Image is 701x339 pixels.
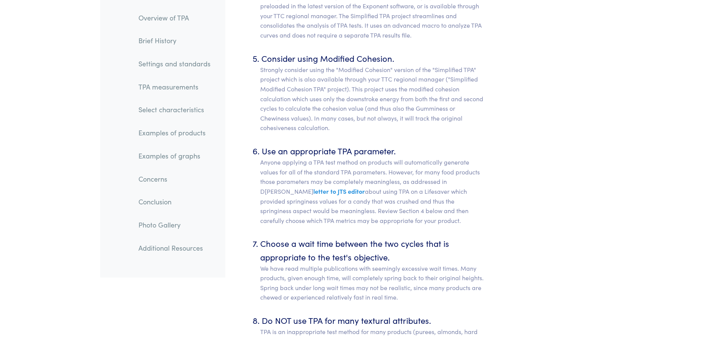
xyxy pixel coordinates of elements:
[132,78,217,96] a: TPA measurements
[132,239,217,257] a: Additional Resources
[132,193,217,211] a: Conclusion
[132,9,217,27] a: Overview of TPA
[313,187,365,195] span: letter to JTS editor
[132,55,217,72] a: Settings and standards
[260,52,484,133] li: Consider using Modified Cohesion.
[260,157,484,225] p: Anyone applying a TPA test method on products will automatically generate values for all of the s...
[132,216,217,234] a: Photo Gallery
[260,264,484,302] p: We have read multiple publications with seemingly excessive wait times. Many products, given enou...
[260,237,484,302] li: Choose a wait time between the two cycles that is appropriate to the test's objective.
[132,170,217,188] a: Concerns
[132,101,217,119] a: Select characteristics
[132,32,217,50] a: Brief History
[132,124,217,142] a: Examples of products
[260,144,484,225] li: Use an appropriate TPA parameter.
[260,65,484,133] p: Strongly consider using the "Modified Cohesion" version of the "Simplified TPA" project which is ...
[132,147,217,165] a: Examples of graphs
